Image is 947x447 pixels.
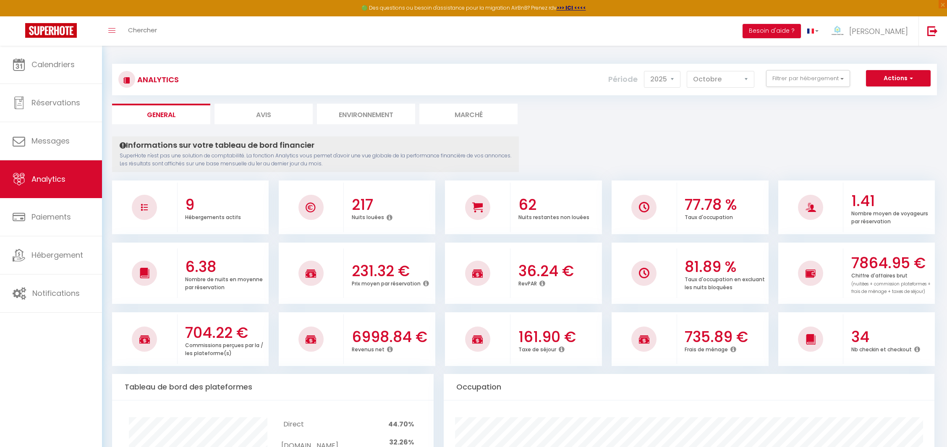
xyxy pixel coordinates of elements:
span: 32.26% [389,437,414,447]
a: ... [PERSON_NAME] [825,16,918,46]
p: Taxe de séjour [518,344,556,353]
h3: 217 [352,196,433,214]
h3: 62 [518,196,600,214]
p: SuperHote n'est pas une solution de comptabilité. La fonction Analytics vous permet d'avoir une v... [120,152,511,168]
h4: Informations sur votre tableau de bord financier [120,141,511,150]
img: NO IMAGE [639,268,649,278]
h3: 704.22 € [185,324,267,342]
button: Besoin d'aide ? [743,24,801,38]
span: Paiements [31,212,71,222]
p: Commissions perçues par la / les plateforme(s) [185,340,263,357]
span: Messages [31,136,70,146]
button: Actions [866,70,931,87]
h3: 7864.95 € [851,254,933,272]
h3: 81.89 % [685,258,766,276]
span: Analytics [31,174,65,184]
p: Chiffre d'affaires brut [851,270,931,295]
span: Réservations [31,97,80,108]
img: logout [927,26,938,36]
label: Période [608,70,638,89]
span: [PERSON_NAME] [849,26,908,37]
h3: 9 [185,196,267,214]
h3: 231.32 € [352,262,433,280]
span: Hébergement [31,250,83,260]
h3: 6.38 [185,258,267,276]
a: Chercher [122,16,163,46]
span: Notifications [32,288,80,298]
p: Frais de ménage [685,344,728,353]
p: Taux d'occupation [685,212,733,221]
li: General [112,104,210,124]
h3: 34 [851,328,933,346]
a: >>> ICI <<<< [557,4,586,11]
span: Chercher [128,26,157,34]
li: Marché [419,104,518,124]
p: Nuits louées [352,212,384,221]
img: NO IMAGE [806,268,816,278]
p: Hébergements actifs [185,212,241,221]
h3: 36.24 € [518,262,600,280]
h3: Analytics [135,70,179,89]
span: (nuitées + commission plateformes + frais de ménage + taxes de séjour) [851,281,931,295]
p: Nombre de nuits en moyenne par réservation [185,274,263,291]
p: Revenus net [352,344,385,353]
h3: 77.78 % [685,196,766,214]
div: Occupation [444,374,934,400]
h3: 735.89 € [685,328,766,346]
span: Calendriers [31,59,75,70]
li: Environnement [317,104,415,124]
img: NO IMAGE [141,204,148,211]
div: Tableau de bord des plateformes [112,374,434,400]
p: Prix moyen par réservation [352,278,421,287]
td: Direct [281,417,338,432]
h3: 1.41 [851,192,933,210]
li: Avis [215,104,313,124]
h3: 161.90 € [518,328,600,346]
p: Nombre moyen de voyageurs par réservation [851,208,928,225]
p: Taux d'occupation en excluant les nuits bloquées [685,274,765,291]
p: Nuits restantes non louées [518,212,589,221]
h3: 6998.84 € [352,328,433,346]
img: ... [831,24,844,39]
p: Nb checkin et checkout [851,344,912,353]
span: 44.70% [388,419,414,429]
img: Super Booking [25,23,77,38]
p: RevPAR [518,278,537,287]
button: Filtrer par hébergement [766,70,850,87]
